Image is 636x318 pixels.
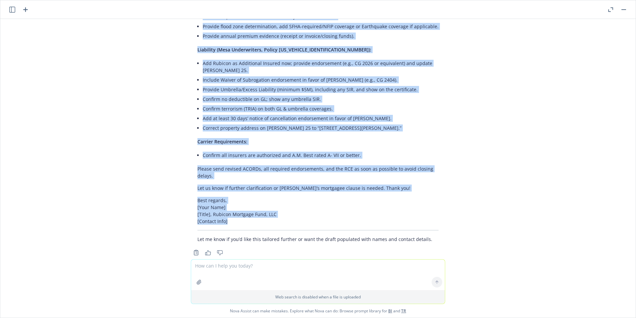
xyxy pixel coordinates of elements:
p: Best regards, [Your Name] [Title], Rubicon Mortgage Fund, LLC [Contact Info] [197,197,439,225]
li: Provide Umbrella/Excess Liability (minimum $5M), including any SIR, and show on the certificate. [203,85,439,94]
svg: Copy to clipboard [193,250,199,256]
p: Please send revised ACORDs, all required endorsements, and the RCE as soon as possible to avoid c... [197,165,439,179]
li: Add Rubicon as Additional Insured now; provide endorsement (e.g., CG 2026 or equivalent) and upda... [203,58,439,75]
span: Nova Assist can make mistakes. Explore what Nova can do: Browse prompt library for and [3,304,633,318]
li: Confirm terrorism (TRIA) on both GL & umbrella coverages. [203,104,439,114]
li: Correct property address on [PERSON_NAME] 25 to “[STREET_ADDRESS][PERSON_NAME].” [203,123,439,133]
li: Add at least 30 days’ notice of cancellation endorsement in favor of [PERSON_NAME]. [203,114,439,123]
p: Let us know if further clarification or [PERSON_NAME]’s mortgagee clause is needed. Thank you! [197,185,439,192]
li: Provide flood zone determination, add SFHA-required/NFIP coverage or Earthquake coverage if appli... [203,22,439,31]
span: Carrier Requirements: [197,138,247,145]
a: BI [388,308,392,314]
p: Let me know if you’d like this tailored further or want the draft populated with names and contac... [197,236,439,243]
button: Thumbs down [215,248,225,257]
li: Confirm no deductible on GL; show any umbrella SIR. [203,94,439,104]
li: Include Waiver of Subrogation endorsement in favor of [PERSON_NAME] (e.g., CG 2404). [203,75,439,85]
span: Liability (Mesa Underwriters, Policy [US_VEHICLE_IDENTIFICATION_NUMBER]): [197,46,371,53]
p: Web search is disabled when a file is uploaded [195,294,441,300]
li: Confirm all insurers are authorized and A.M. Best rated A- VII or better. [203,150,439,160]
a: TR [401,308,406,314]
li: Provide annual premium evidence (receipt or invoice/closing funds). [203,31,439,41]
